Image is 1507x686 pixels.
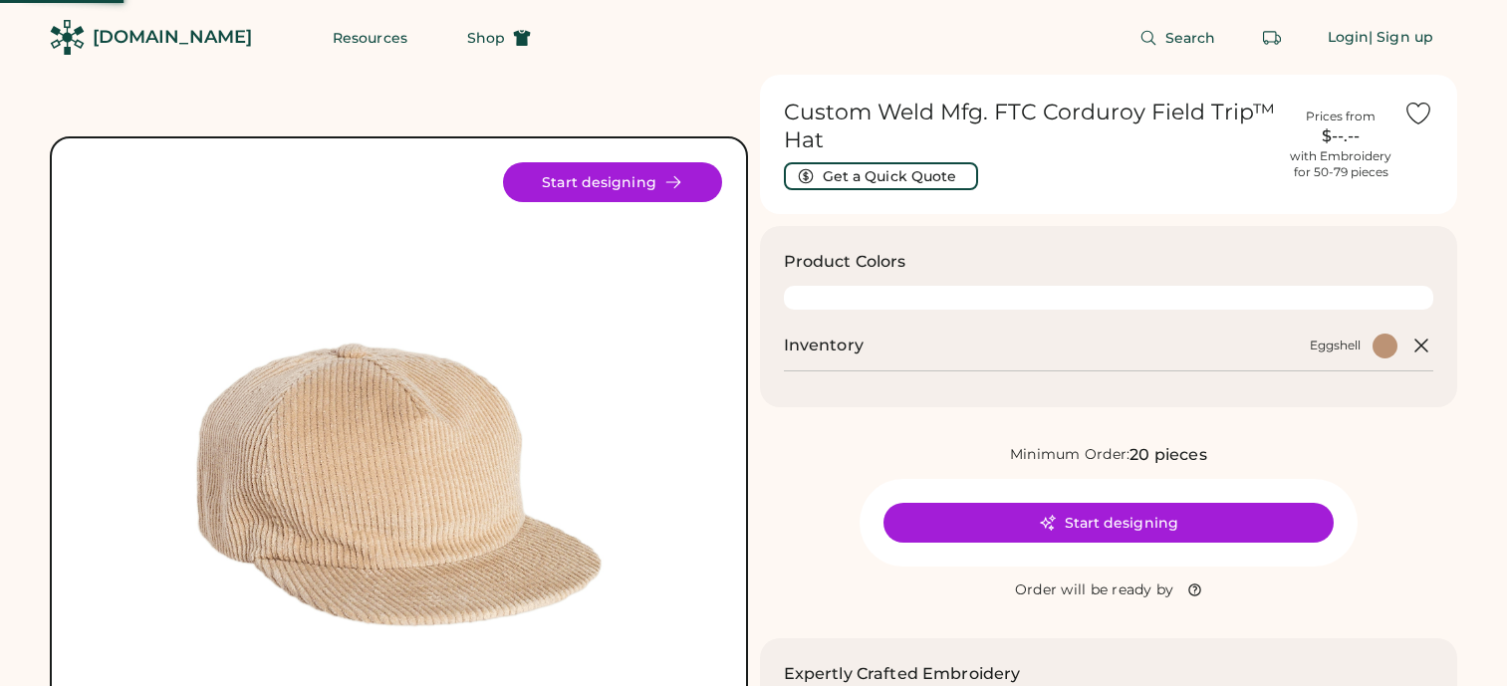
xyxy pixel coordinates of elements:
h2: Expertly Crafted Embroidery [784,662,1021,686]
h1: Custom Weld Mfg. FTC Corduroy Field Trip™ Hat [784,99,1279,154]
h2: Inventory [784,334,864,357]
button: Resources [309,18,431,58]
div: 20 pieces [1130,443,1206,467]
button: Start designing [503,162,722,202]
button: Shop [443,18,555,58]
button: Get a Quick Quote [784,162,978,190]
button: Start designing [883,503,1334,543]
span: Search [1165,31,1216,45]
button: Retrieve an order [1252,18,1292,58]
div: Eggshell [1310,338,1361,353]
button: Search [1116,18,1240,58]
div: Prices from [1306,109,1376,124]
img: Rendered Logo - Screens [50,20,85,55]
div: [DOMAIN_NAME] [93,25,252,50]
div: | Sign up [1369,28,1433,48]
div: $--.-- [1290,124,1391,148]
div: Login [1328,28,1370,48]
div: with Embroidery for 50-79 pieces [1290,148,1391,180]
h3: Product Colors [784,250,906,274]
div: Order will be ready by [1015,580,1174,600]
div: Minimum Order: [1010,445,1130,465]
span: Shop [467,31,505,45]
